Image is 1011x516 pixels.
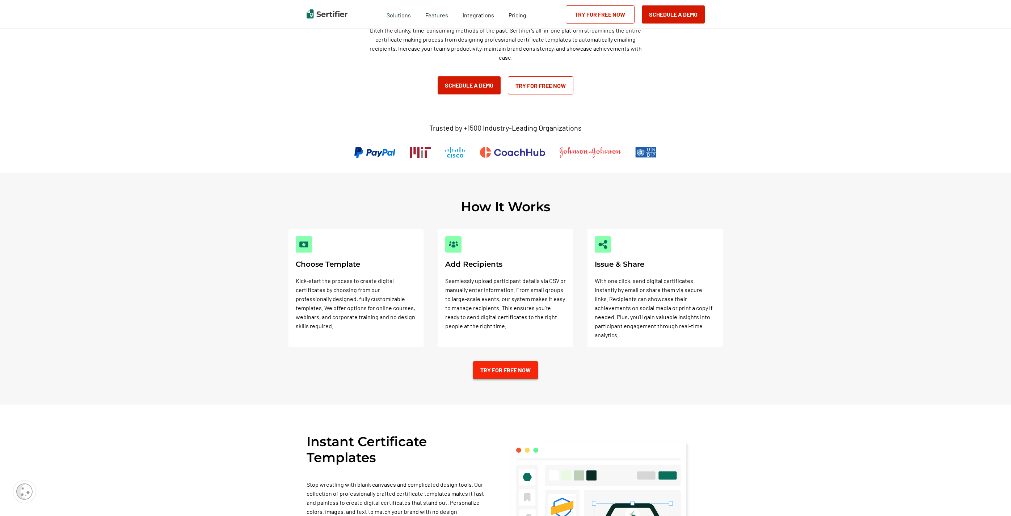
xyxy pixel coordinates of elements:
span: Pricing [509,12,526,18]
span: Features [425,10,448,19]
img: Johnson & Johnson [560,147,620,158]
span: Integrations [463,12,494,18]
img: PayPal [354,147,395,158]
img: UNDP [635,147,657,158]
h2: How It Works [461,199,551,215]
button: Schedule a Demo [438,76,501,94]
a: Try for Free Now [566,5,635,24]
p: Trusted by +1500 Industry-Leading Organizations [429,123,582,132]
iframe: Chat Widget [975,481,1011,516]
img: Cookie Popup Icon [16,483,33,500]
h3: Add Recipients [445,260,566,269]
img: Massachusetts Institute of Technology [410,147,431,158]
button: Schedule a Demo [642,5,705,24]
p: Seamlessly upload participant details via CSV or manually enter information. From small groups to... [445,276,566,330]
img: Choose Template Image [299,240,308,249]
h2: Instant Certificate Templates [307,433,488,465]
img: Cisco [445,147,466,158]
h3: Choose Template [296,260,416,269]
a: Try for Free Now [508,76,573,94]
a: Pricing [509,10,526,19]
img: Issue & Share Image [598,240,607,249]
p: With one click, send digital certificates instantly by email or share them via secure links. Reci... [595,276,715,339]
p: Ditch the clunky, time-consuming methods of the past. Sertifier’s all-in-one platform streamlines... [366,26,645,62]
h3: Issue & Share [595,260,715,269]
span: Solutions [387,10,411,19]
a: Try for Free Now [473,361,538,379]
a: Integrations [463,10,494,19]
img: Sertifier | Digital Credentialing Platform [307,9,347,18]
img: CoachHub [480,147,545,158]
p: Kick-start the process to create digital certificates by choosing from our professionally designe... [296,276,416,330]
img: Add Recipients Image [449,240,458,249]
